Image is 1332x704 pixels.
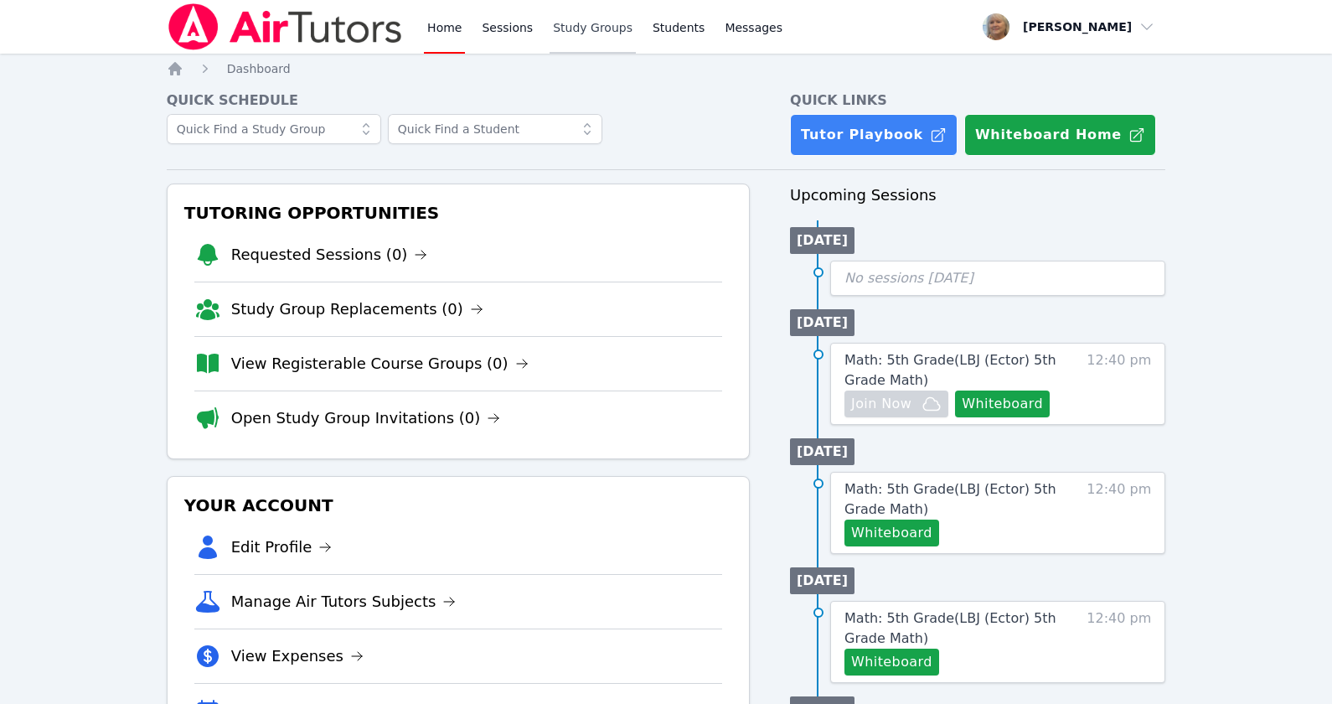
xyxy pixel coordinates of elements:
[844,352,1056,388] span: Math: 5th Grade ( LBJ (Ector) 5th Grade Math )
[1087,608,1151,676] span: 12:40 pm
[231,590,457,613] a: Manage Air Tutors Subjects
[844,391,948,417] button: Join Now
[844,270,973,286] span: No sessions [DATE]
[790,91,1165,111] h4: Quick Links
[844,481,1056,517] span: Math: 5th Grade ( LBJ (Ector) 5th Grade Math )
[227,60,291,77] a: Dashboard
[964,114,1156,156] button: Whiteboard Home
[844,520,939,546] button: Whiteboard
[790,309,854,336] li: [DATE]
[1087,479,1151,546] span: 12:40 pm
[167,3,404,50] img: Air Tutors
[790,227,854,254] li: [DATE]
[790,114,958,156] a: Tutor Playbook
[790,438,854,465] li: [DATE]
[844,649,939,676] button: Whiteboard
[851,394,911,414] span: Join Now
[231,406,501,430] a: Open Study Group Invitations (0)
[844,610,1056,646] span: Math: 5th Grade ( LBJ (Ector) 5th Grade Math )
[167,114,381,144] input: Quick Find a Study Group
[167,60,1166,77] nav: Breadcrumb
[231,536,333,559] a: Edit Profile
[231,298,483,321] a: Study Group Replacements (0)
[844,350,1075,391] a: Math: 5th Grade(LBJ (Ector) 5th Grade Math)
[167,91,750,111] h4: Quick Schedule
[955,391,1050,417] button: Whiteboard
[231,644,364,668] a: View Expenses
[844,608,1075,649] a: Math: 5th Grade(LBJ (Ector) 5th Grade Math)
[790,567,854,594] li: [DATE]
[181,490,736,520] h3: Your Account
[844,479,1075,520] a: Math: 5th Grade(LBJ (Ector) 5th Grade Math)
[790,184,1165,207] h3: Upcoming Sessions
[725,19,782,36] span: Messages
[231,352,529,375] a: View Registerable Course Groups (0)
[1087,350,1151,417] span: 12:40 pm
[181,198,736,228] h3: Tutoring Opportunities
[388,114,602,144] input: Quick Find a Student
[231,243,428,267] a: Requested Sessions (0)
[227,62,291,75] span: Dashboard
